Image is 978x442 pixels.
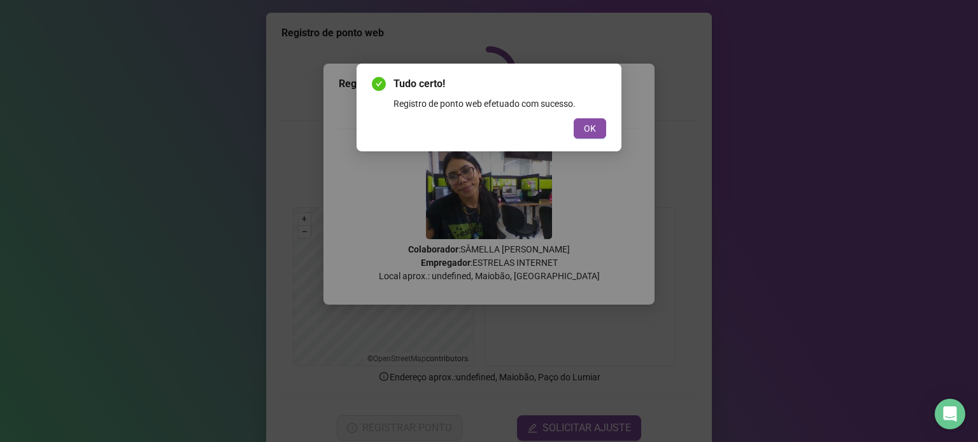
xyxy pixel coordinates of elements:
[393,76,606,92] span: Tudo certo!
[393,97,606,111] div: Registro de ponto web efetuado com sucesso.
[372,77,386,91] span: check-circle
[574,118,606,139] button: OK
[935,399,965,429] div: Open Intercom Messenger
[584,121,596,135] span: OK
